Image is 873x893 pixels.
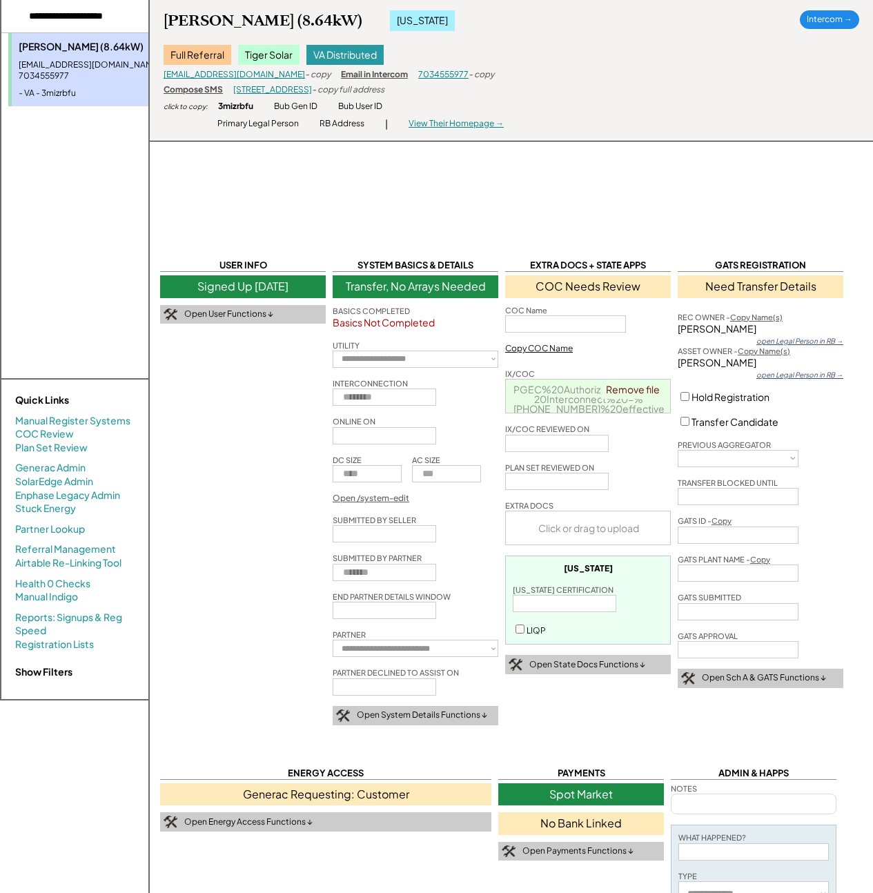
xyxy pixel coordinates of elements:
[333,306,410,316] div: BASICS COMPLETED
[678,275,843,297] div: Need Transfer Details
[681,672,695,685] img: tool-icon.png
[333,629,366,640] div: PARTNER
[15,393,153,407] div: Quick Links
[15,638,94,651] a: Registration Lists
[15,590,78,604] a: Manual Indigo
[671,783,697,794] div: NOTES
[333,455,362,465] div: DC SIZE
[333,591,451,602] div: END PARTNER DETAILS WINDOW
[678,516,732,526] div: GATS ID -
[678,592,741,602] div: GATS SUBMITTED
[505,462,594,473] div: PLAN SET REVIEWED ON
[164,69,305,79] a: [EMAIL_ADDRESS][DOMAIN_NAME]
[218,101,253,112] div: 3mizrbfu
[505,424,589,434] div: IX/COC REVIEWED ON
[217,118,299,130] div: Primary Legal Person
[15,489,120,502] a: Enphase Legacy Admin
[498,767,664,780] div: PAYMENTS
[529,659,645,671] div: Open State Docs Functions ↓
[505,259,671,272] div: EXTRA DOCS + STATE APPS
[15,665,72,678] strong: Show Filters
[409,118,504,130] div: View Their Homepage →
[312,84,384,96] div: - copy full address
[338,101,382,112] div: Bub User ID
[498,783,664,805] div: Spot Market
[333,316,498,330] div: Basics Not Completed
[333,553,422,563] div: SUBMITTED BY PARTNER
[678,832,746,843] div: WHAT HAPPENED?
[306,45,384,66] div: VA Distributed
[164,101,208,111] div: click to copy:
[800,10,859,29] div: Intercom →
[233,84,312,95] a: [STREET_ADDRESS]
[505,343,573,355] div: Copy COC Name
[505,275,671,297] div: COC Needs Review
[502,845,516,858] img: tool-icon.png
[19,59,188,83] div: [EMAIL_ADDRESS][DOMAIN_NAME] - 7034555977
[15,441,88,455] a: Plan Set Review
[15,522,85,536] a: Partner Lookup
[390,10,455,31] div: [US_STATE]
[505,305,547,315] div: COC Name
[522,845,634,857] div: Open Payments Functions ↓
[164,11,362,30] div: [PERSON_NAME] (8.64kW)
[678,312,783,322] div: REC OWNER -
[506,511,671,544] div: Click or drag to upload
[333,340,360,351] div: UTILITY
[15,611,135,638] a: Reports: Signups & Reg Speed
[15,556,121,570] a: Airtable Re-Linking Tool
[160,259,326,272] div: USER INFO
[678,259,843,272] div: GATS REGISTRATION
[184,816,313,828] div: Open Energy Access Functions ↓
[712,516,732,525] u: Copy
[730,313,783,322] u: Copy Name(s)
[333,515,416,525] div: SUBMITTED BY SELLER
[184,308,273,320] div: Open User Functions ↓
[320,118,364,130] div: RB Address
[15,475,93,489] a: SolarEdge Admin
[333,416,375,426] div: ONLINE ON
[678,478,778,488] div: TRANSFER BLOCKED UNTIL
[513,383,665,424] a: PGEC%20Authorization%20to%20Interconnect%20-%[PHONE_NUMBER]%20effective%202-19-2021.pdf
[418,69,469,79] a: 7034555977
[238,45,300,66] div: Tiger Solar
[305,69,331,81] div: - copy
[671,767,836,780] div: ADMIN & HAPPS
[702,672,826,684] div: Open Sch A & GATS Functions ↓
[678,322,843,336] div: [PERSON_NAME]
[498,812,664,834] div: No Bank Linked
[160,275,326,297] div: Signed Up [DATE]
[19,40,188,54] div: [PERSON_NAME] (8.64kW)
[274,101,317,112] div: Bub Gen ID
[19,88,188,99] div: - VA - 3mizrbfu
[341,69,408,81] div: Email in Intercom
[333,493,409,504] div: Open /system-edit
[15,427,74,441] a: COC Review
[333,667,459,678] div: PARTNER DECLINED TO ASSIST ON
[15,414,130,428] a: Manual Register Systems
[164,45,231,66] div: Full Referral
[750,555,770,564] u: Copy
[333,378,408,389] div: INTERCONNECTION
[601,380,665,399] a: Remove file
[336,709,350,722] img: tool-icon.png
[527,625,546,636] label: LIQP
[505,369,535,379] div: IX/COC
[15,502,76,516] a: Stuck Energy
[678,346,790,356] div: ASSET OWNER -
[160,783,491,805] div: Generac Requesting: Customer
[756,370,843,380] div: open Legal Person in RB →
[164,84,223,96] div: Compose SMS
[333,259,498,272] div: SYSTEM BASICS & DETAILS
[160,767,491,780] div: ENERGY ACCESS
[564,563,613,574] div: [US_STATE]
[738,346,790,355] u: Copy Name(s)
[15,577,90,591] a: Health 0 Checks
[164,816,177,828] img: tool-icon.png
[756,336,843,346] div: open Legal Person in RB →
[357,709,487,721] div: Open System Details Functions ↓
[385,117,388,131] div: |
[412,455,440,465] div: AC SIZE
[678,356,843,370] div: [PERSON_NAME]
